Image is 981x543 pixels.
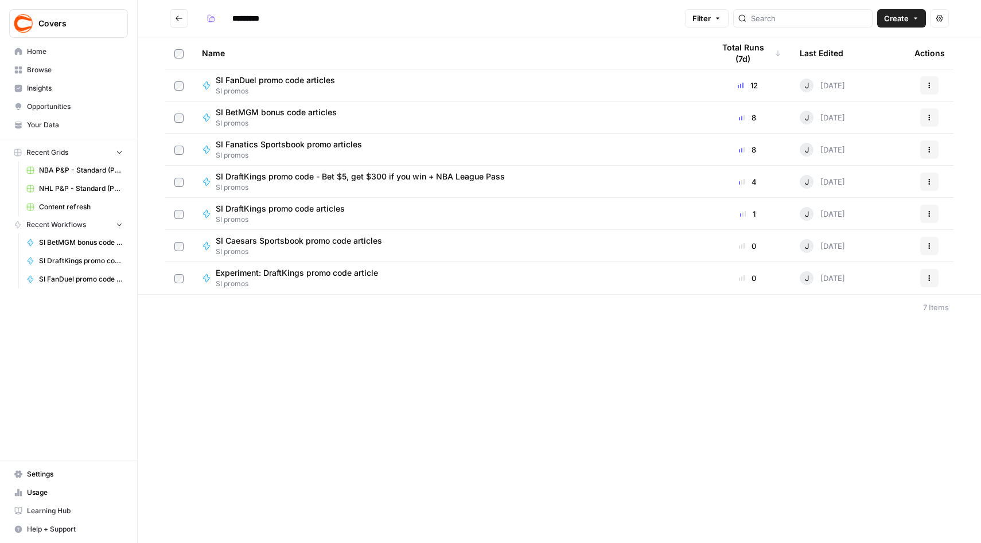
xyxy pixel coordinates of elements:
[800,37,843,69] div: Last Edited
[9,144,128,161] button: Recent Grids
[21,179,128,198] a: NHL P&P - Standard (Production) Grid (2)
[884,13,909,24] span: Create
[38,18,108,29] span: Covers
[27,469,123,479] span: Settings
[714,272,781,284] div: 0
[202,139,695,161] a: SI Fanatics Sportsbook promo articlesSI promos
[27,120,123,130] span: Your Data
[714,80,781,91] div: 12
[13,13,34,34] img: Covers Logo
[27,101,123,112] span: Opportunities
[202,171,695,193] a: SI DraftKings promo code - Bet $5, get $300 if you win + NBA League PassSI promos
[805,112,809,123] span: J
[216,247,391,257] span: SI promos
[216,139,362,150] span: SI Fanatics Sportsbook promo articles
[714,37,781,69] div: Total Runs (7d)
[216,279,387,289] span: SI promos
[216,267,378,279] span: Experiment: DraftKings promo code article
[714,112,781,123] div: 8
[216,150,371,161] span: SI promos
[27,65,123,75] span: Browse
[692,13,711,24] span: Filter
[9,97,128,116] a: Opportunities
[21,161,128,179] a: NBA P&P - Standard (Production) Grid
[714,176,781,187] div: 4
[9,502,128,520] a: Learning Hub
[877,9,926,28] button: Create
[39,256,123,266] span: SI DraftKings promo code - Bet $5, get $300 if you win + NBA League Pass
[714,208,781,220] div: 1
[216,75,335,86] span: SI FanDuel promo code articles
[685,9,729,28] button: Filter
[714,240,781,252] div: 0
[21,270,128,288] a: SI FanDuel promo code articles
[202,37,695,69] div: Name
[26,147,68,158] span: Recent Grids
[800,111,845,124] div: [DATE]
[9,216,128,233] button: Recent Workflows
[805,144,809,155] span: J
[27,46,123,57] span: Home
[805,80,809,91] span: J
[26,220,86,230] span: Recent Workflows
[216,214,354,225] span: SI promos
[202,203,695,225] a: SI DraftKings promo code articlesSI promos
[202,267,695,289] a: Experiment: DraftKings promo code articleSI promos
[27,83,123,93] span: Insights
[21,198,128,216] a: Content refresh
[9,520,128,538] button: Help + Support
[39,165,123,175] span: NBA P&P - Standard (Production) Grid
[216,118,346,128] span: SI promos
[751,13,867,24] input: Search
[800,207,845,221] div: [DATE]
[714,144,781,155] div: 8
[216,203,345,214] span: SI DraftKings promo code articles
[923,302,949,313] div: 7 Items
[21,233,128,252] a: SI BetMGM bonus code articles
[800,79,845,92] div: [DATE]
[27,506,123,516] span: Learning Hub
[202,107,695,128] a: SI BetMGM bonus code articlesSI promos
[202,235,695,257] a: SI Caesars Sportsbook promo code articlesSI promos
[27,487,123,498] span: Usage
[9,42,128,61] a: Home
[9,61,128,79] a: Browse
[39,183,123,194] span: NHL P&P - Standard (Production) Grid (2)
[21,252,128,270] a: SI DraftKings promo code - Bet $5, get $300 if you win + NBA League Pass
[216,171,505,182] span: SI DraftKings promo code - Bet $5, get $300 if you win + NBA League Pass
[800,239,845,253] div: [DATE]
[39,237,123,248] span: SI BetMGM bonus code articles
[805,176,809,187] span: J
[800,143,845,157] div: [DATE]
[39,202,123,212] span: Content refresh
[216,235,382,247] span: SI Caesars Sportsbook promo code articles
[216,182,514,193] span: SI promos
[914,37,945,69] div: Actions
[9,79,128,97] a: Insights
[170,9,188,28] button: Go back
[39,274,123,284] span: SI FanDuel promo code articles
[9,116,128,134] a: Your Data
[9,465,128,483] a: Settings
[216,107,337,118] span: SI BetMGM bonus code articles
[805,208,809,220] span: J
[27,524,123,534] span: Help + Support
[805,240,809,252] span: J
[216,86,344,96] span: SI promos
[202,75,695,96] a: SI FanDuel promo code articlesSI promos
[800,175,845,189] div: [DATE]
[9,483,128,502] a: Usage
[800,271,845,285] div: [DATE]
[805,272,809,284] span: J
[9,9,128,38] button: Workspace: Covers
